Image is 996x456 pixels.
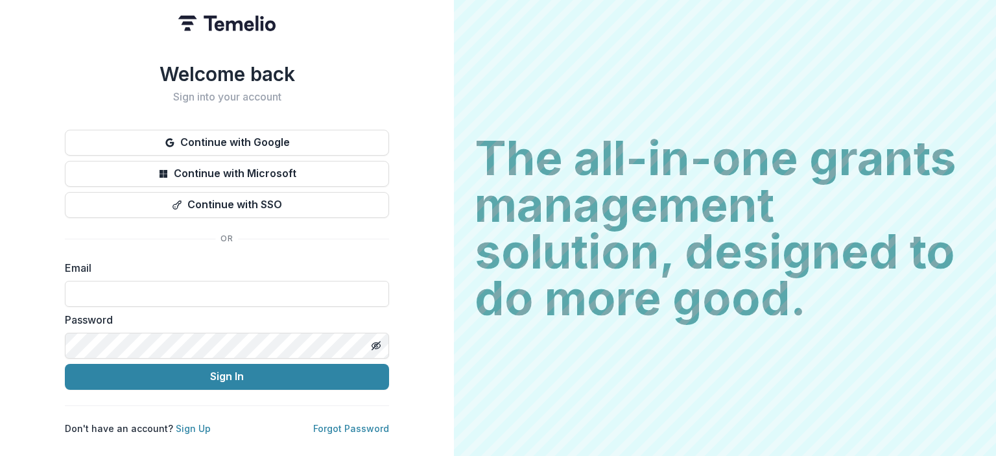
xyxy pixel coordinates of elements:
[313,423,389,434] a: Forgot Password
[65,422,211,435] p: Don't have an account?
[65,260,381,276] label: Email
[65,312,381,328] label: Password
[65,161,389,187] button: Continue with Microsoft
[65,62,389,86] h1: Welcome back
[65,91,389,103] h2: Sign into your account
[366,335,386,356] button: Toggle password visibility
[65,364,389,390] button: Sign In
[65,192,389,218] button: Continue with SSO
[65,130,389,156] button: Continue with Google
[176,423,211,434] a: Sign Up
[178,16,276,31] img: Temelio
